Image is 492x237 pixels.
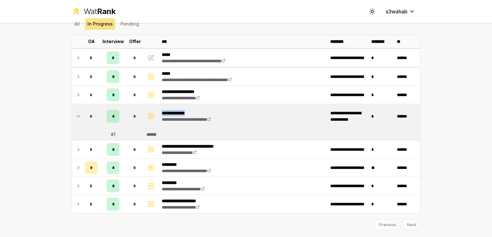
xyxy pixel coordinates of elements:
span: s3wahab [386,8,407,15]
p: Offer [129,38,141,45]
div: # 1 [111,131,115,138]
p: OA [88,38,95,45]
button: Pending [118,18,142,30]
button: In Progress [85,18,115,30]
div: Wat [84,6,116,17]
button: s3wahab [381,6,420,17]
button: All [72,18,82,30]
span: Rank [97,7,116,16]
a: WatRank [72,6,116,17]
p: Interview [102,38,124,45]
